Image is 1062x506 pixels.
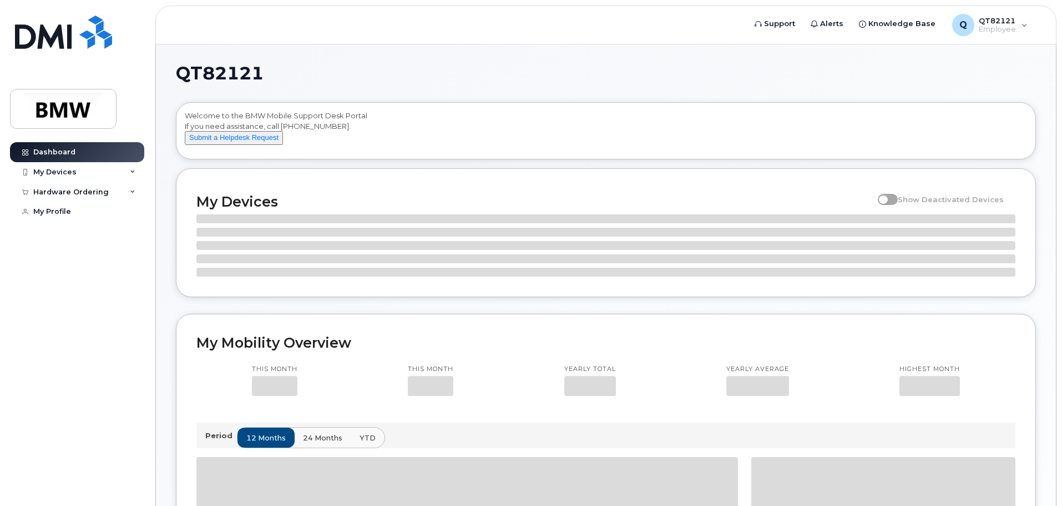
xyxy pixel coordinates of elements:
button: Submit a Helpdesk Request [185,131,283,145]
span: QT82121 [176,65,264,82]
a: Submit a Helpdesk Request [185,133,283,142]
h2: My Mobility Overview [196,334,1015,351]
p: This month [252,365,297,374]
p: Period [205,430,237,441]
p: Yearly total [564,365,616,374]
input: Show Deactivated Devices [878,189,887,198]
span: Show Deactivated Devices [898,195,1004,204]
p: Highest month [899,365,960,374]
p: Yearly average [726,365,789,374]
span: YTD [360,433,376,443]
h2: My Devices [196,193,872,210]
div: Welcome to the BMW Mobile Support Desk Portal If you need assistance, call [PHONE_NUMBER]. [185,111,1027,155]
p: This month [408,365,453,374]
span: 24 months [303,433,342,443]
